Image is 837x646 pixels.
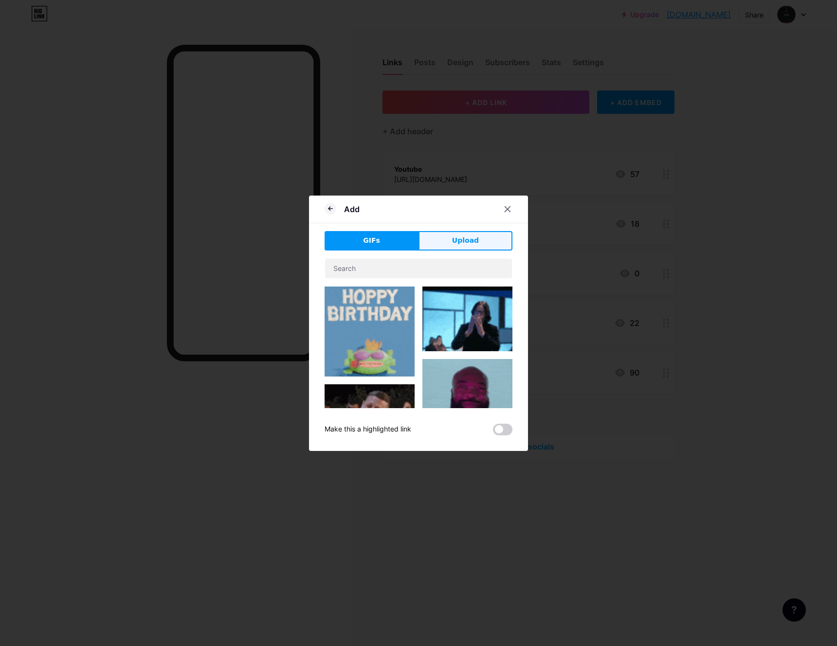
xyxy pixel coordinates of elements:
input: Search [325,259,512,278]
div: Make this a highlighted link [325,424,411,435]
span: Upload [452,235,479,246]
img: Gihpy [325,287,415,377]
img: Gihpy [325,384,415,453]
button: Upload [418,231,512,251]
img: Gihpy [422,359,512,449]
button: GIFs [325,231,418,251]
span: GIFs [363,235,380,246]
img: Gihpy [422,287,512,351]
div: Add [344,203,360,215]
